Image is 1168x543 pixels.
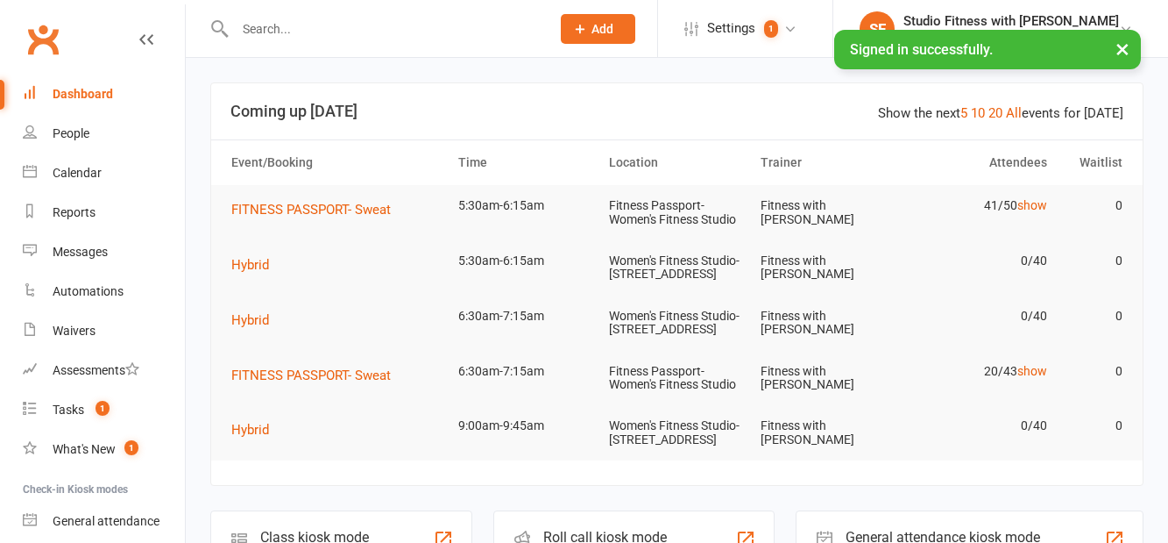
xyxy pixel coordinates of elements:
[53,284,124,298] div: Automations
[601,405,753,461] td: Women's Fitness Studio- [STREET_ADDRESS]
[21,18,65,61] a: Clubworx
[231,310,281,331] button: Hybrid
[707,9,755,48] span: Settings
[903,240,1055,282] td: 0/40
[23,390,185,430] a: Tasks 1
[988,105,1002,121] a: 20
[1055,185,1130,226] td: 0
[450,296,602,337] td: 6:30am-7:15am
[903,13,1119,29] div: Studio Fitness with [PERSON_NAME]
[561,14,635,44] button: Add
[23,232,185,272] a: Messages
[23,272,185,311] a: Automations
[223,140,450,185] th: Event/Booking
[23,154,185,193] a: Calendar
[96,401,110,416] span: 1
[53,245,108,259] div: Messages
[53,514,159,528] div: General attendance
[231,368,391,383] span: FITNESS PASSPORT- Sweat
[230,103,1123,120] h3: Coming up [DATE]
[231,365,403,386] button: FITNESS PASSPORT- Sweat
[23,114,185,154] a: People
[753,296,904,351] td: Fitness with [PERSON_NAME]
[53,363,139,377] div: Assessments
[450,140,602,185] th: Time
[601,140,753,185] th: Location
[903,140,1055,185] th: Attendees
[903,29,1119,45] div: Fitness with [PERSON_NAME]
[23,351,185,390] a: Assessments
[971,105,985,121] a: 10
[1055,140,1130,185] th: Waitlist
[903,405,1055,447] td: 0/40
[450,185,602,226] td: 5:30am-6:15am
[23,75,185,114] a: Dashboard
[53,403,84,417] div: Tasks
[601,185,753,240] td: Fitness Passport- Women's Fitness Studio
[878,103,1123,124] div: Show the next events for [DATE]
[231,419,281,440] button: Hybrid
[1055,351,1130,392] td: 0
[601,240,753,296] td: Women's Fitness Studio- [STREET_ADDRESS]
[1017,198,1047,212] a: show
[1055,405,1130,447] td: 0
[53,87,113,101] div: Dashboard
[1006,105,1022,121] a: All
[53,166,102,180] div: Calendar
[753,140,904,185] th: Trainer
[53,442,116,456] div: What's New
[231,254,281,275] button: Hybrid
[1017,364,1047,378] a: show
[764,20,778,38] span: 1
[53,205,96,219] div: Reports
[450,351,602,392] td: 6:30am-7:15am
[1055,296,1130,337] td: 0
[23,193,185,232] a: Reports
[231,257,269,273] span: Hybrid
[231,199,403,220] button: FITNESS PASSPORT- Sweat
[53,126,89,140] div: People
[601,351,753,406] td: Fitness Passport- Women's Fitness Studio
[903,296,1055,337] td: 0/40
[230,17,538,41] input: Search...
[450,240,602,282] td: 5:30am-6:15am
[124,440,138,455] span: 1
[231,312,269,328] span: Hybrid
[23,502,185,541] a: General attendance kiosk mode
[231,422,269,438] span: Hybrid
[450,405,602,447] td: 9:00am-9:45am
[903,351,1055,392] td: 20/43
[753,351,904,406] td: Fitness with [PERSON_NAME]
[23,430,185,469] a: What's New1
[23,311,185,351] a: Waivers
[850,41,993,58] span: Signed in successfully.
[753,405,904,461] td: Fitness with [PERSON_NAME]
[753,185,904,240] td: Fitness with [PERSON_NAME]
[753,240,904,296] td: Fitness with [PERSON_NAME]
[1055,240,1130,282] td: 0
[591,22,613,36] span: Add
[960,105,967,121] a: 5
[1107,30,1138,68] button: ×
[601,296,753,351] td: Women's Fitness Studio- [STREET_ADDRESS]
[903,185,1055,226] td: 41/50
[860,11,895,46] div: SF
[231,202,391,218] span: FITNESS PASSPORT- Sweat
[53,324,96,338] div: Waivers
